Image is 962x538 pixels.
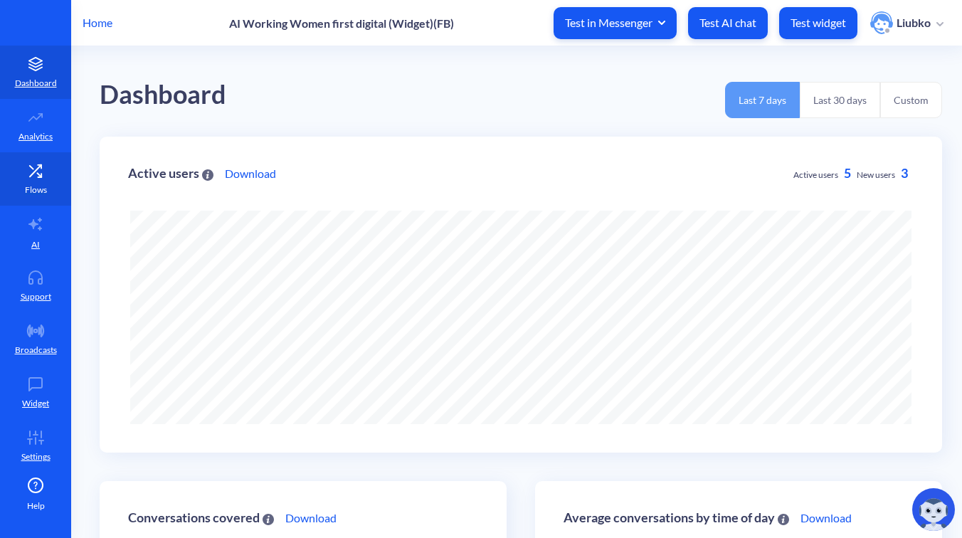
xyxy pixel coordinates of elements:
a: Download [225,165,276,182]
p: Liubko [897,15,931,31]
span: New users [857,169,895,180]
p: Widget [22,397,49,410]
span: Active users [793,169,838,180]
p: Home [83,14,112,31]
button: Custom [880,82,942,118]
div: Average conversations by time of day [564,511,789,524]
a: Download [800,510,852,527]
img: user photo [870,11,893,34]
button: Test widget [779,7,857,39]
div: Dashboard [100,75,226,115]
p: Test AI chat [699,16,756,30]
p: Dashboard [15,77,57,90]
span: Help [27,500,45,512]
p: Support [21,290,51,303]
img: copilot-icon.svg [912,488,955,531]
span: 5 [844,165,851,181]
div: Conversations covered [128,511,274,524]
p: Test widget [791,16,846,30]
span: Test in Messenger [565,15,665,31]
p: AI Working Women first digital (Widget)(FB) [229,16,454,30]
button: Test in Messenger [554,7,677,39]
span: 3 [901,165,908,181]
button: user photoLiubko [863,10,951,36]
p: Broadcasts [15,344,57,357]
div: Active users [128,167,213,180]
button: Last 30 days [800,82,880,118]
p: Settings [21,450,51,463]
button: Last 7 days [725,82,800,118]
p: Analytics [18,130,53,143]
p: AI [31,238,40,251]
p: Flows [25,184,47,196]
button: Test AI chat [688,7,768,39]
a: Download [285,510,337,527]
